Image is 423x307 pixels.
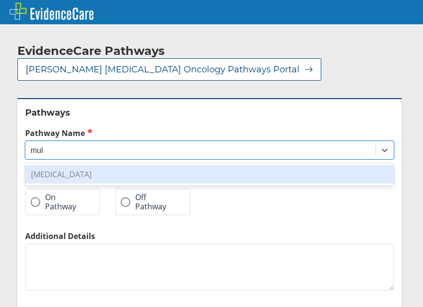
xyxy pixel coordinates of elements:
img: EvidenceCare [10,2,94,20]
span: [PERSON_NAME] [MEDICAL_DATA] Oncology Pathways Portal [26,64,299,75]
button: [PERSON_NAME] [MEDICAL_DATA] Oncology Pathways Portal [17,58,321,81]
label: On Pathway [31,193,85,211]
h2: EvidenceCare Pathways [17,44,165,58]
h2: Pathways [25,107,394,119]
h2: Select Pathway Status [25,175,206,186]
label: Pathway Name [25,127,394,138]
label: Off Pathway [121,193,175,211]
label: Additional Details [25,231,394,241]
div: [MEDICAL_DATA] [25,165,394,184]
